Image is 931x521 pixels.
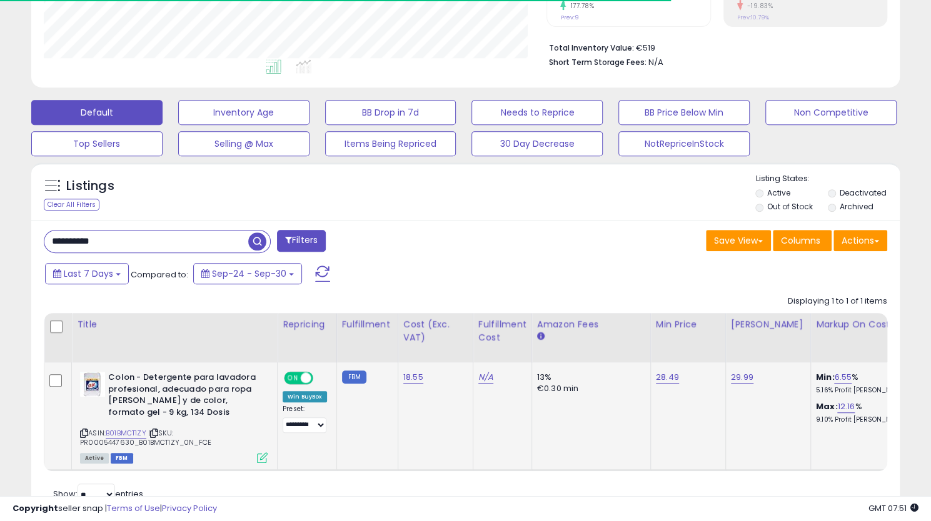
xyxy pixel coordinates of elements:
[537,383,641,394] div: €0.30 min
[342,370,366,384] small: FBM
[13,503,217,515] div: seller snap | |
[66,177,114,195] h5: Listings
[737,14,769,21] small: Prev: 10.79%
[80,372,268,462] div: ASIN:
[44,199,99,211] div: Clear All Filters
[731,318,805,331] div: [PERSON_NAME]
[816,371,835,383] b: Min:
[277,230,326,252] button: Filters
[80,428,211,447] span: | SKU: PR0005447630_B01BMCT1ZY_0N_FCE
[781,234,820,247] span: Columns
[816,415,920,424] p: 9.10% Profit [PERSON_NAME]
[342,318,393,331] div: Fulfillment
[80,372,105,397] img: 41arezj01ML._SL40_.jpg
[403,318,468,344] div: Cost (Exc. VAT)
[837,400,855,413] a: 12.16
[283,405,327,433] div: Preset:
[212,267,286,280] span: Sep-24 - Sep-30
[31,100,163,125] button: Default
[868,502,918,514] span: 2025-10-8 07:51 GMT
[648,56,663,68] span: N/A
[706,230,771,251] button: Save View
[618,100,750,125] button: BB Price Below Min
[548,42,633,53] b: Total Inventory Value:
[64,267,113,280] span: Last 7 Days
[548,39,878,54] li: €519
[403,371,423,384] a: 18.55
[765,100,897,125] button: Non Competitive
[478,371,493,384] a: N/A
[656,318,720,331] div: Min Price
[833,230,887,251] button: Actions
[560,14,578,21] small: Prev: 9
[53,488,143,500] span: Show: entries
[840,187,887,198] label: Deactivated
[178,100,309,125] button: Inventory Age
[77,318,272,331] div: Title
[840,201,873,212] label: Archived
[656,371,679,384] a: 28.49
[816,401,920,424] div: %
[471,131,603,156] button: 30 Day Decrease
[816,386,920,395] p: 5.16% Profit [PERSON_NAME]
[107,502,160,514] a: Terms of Use
[788,295,887,307] div: Displaying 1 to 1 of 1 items
[283,391,327,402] div: Win BuyBox
[80,453,109,464] span: All listings currently available for purchase on Amazon
[471,100,603,125] button: Needs to Reprice
[537,372,641,383] div: 13%
[162,502,217,514] a: Privacy Policy
[537,318,645,331] div: Amazon Fees
[548,57,646,67] b: Short Term Storage Fees:
[755,173,900,185] p: Listing States:
[816,318,924,331] div: Markup on Cost
[810,313,929,362] th: The percentage added to the cost of goods (COGS) that forms the calculator for Min & Max prices.
[193,263,302,284] button: Sep-24 - Sep-30
[773,230,832,251] button: Columns
[13,502,58,514] strong: Copyright
[731,371,753,384] a: 29.99
[325,100,456,125] button: BB Drop in 7d
[743,1,773,11] small: -19.83%
[311,373,331,384] span: OFF
[325,131,456,156] button: Items Being Repriced
[31,131,163,156] button: Top Sellers
[566,1,594,11] small: 177.78%
[618,131,750,156] button: NotRepriceInStock
[478,318,526,344] div: Fulfillment Cost
[131,269,188,280] span: Compared to:
[767,201,813,212] label: Out of Stock
[816,372,920,395] div: %
[834,371,852,384] a: 6.55
[283,318,331,331] div: Repricing
[111,453,133,464] span: FBM
[178,131,309,156] button: Selling @ Max
[767,187,790,198] label: Active
[106,428,146,439] a: B01BMCT1ZY
[816,400,838,412] b: Max:
[45,263,129,284] button: Last 7 Days
[537,331,545,342] small: Amazon Fees.
[285,373,301,384] span: ON
[108,372,260,421] b: Colon - Detergente para lavadora profesional, adecuado para ropa [PERSON_NAME] y de color, format...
